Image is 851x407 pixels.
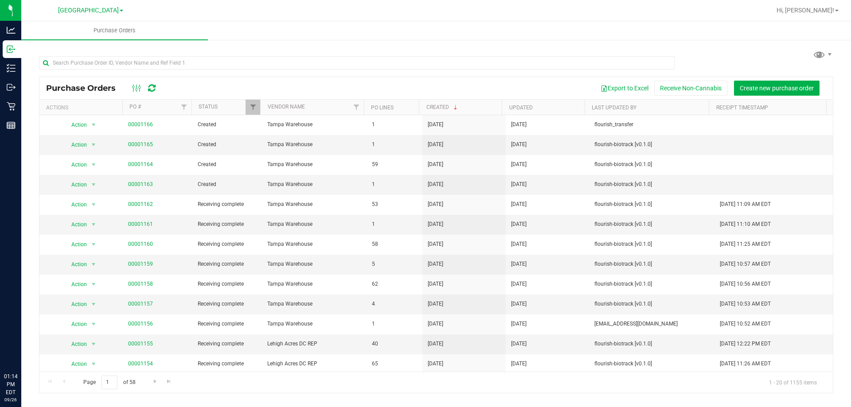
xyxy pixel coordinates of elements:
button: Export to Excel [595,81,654,96]
span: [DATE] [511,260,527,268]
span: Purchase Orders [46,83,125,93]
span: [DATE] [428,220,443,229]
span: [DATE] 10:53 AM EDT [720,300,771,308]
span: [DATE] [511,140,527,149]
span: 1 [372,320,417,328]
span: Action [63,238,87,251]
span: flourish-biotrack [v0.1.0] [594,140,709,149]
span: [DATE] [511,360,527,368]
span: flourish-biotrack [v0.1.0] [594,240,709,248]
span: select [88,338,99,350]
span: Tampa Warehouse [267,320,361,328]
a: Filter [349,100,364,115]
span: Tampa Warehouse [267,140,361,149]
span: Tampa Warehouse [267,280,361,288]
span: [DATE] [511,240,527,248]
span: [EMAIL_ADDRESS][DOMAIN_NAME] [594,320,709,328]
span: [DATE] [428,140,443,149]
span: 62 [372,280,417,288]
span: select [88,139,99,151]
a: 00001158 [128,281,153,287]
span: [DATE] [511,180,527,189]
span: select [88,159,99,171]
span: [DATE] 11:10 AM EDT [720,220,771,229]
p: 01:14 PM EDT [4,372,17,396]
span: Tampa Warehouse [267,180,361,189]
span: [DATE] [511,320,527,328]
inline-svg: Inbound [7,45,16,54]
a: Updated [509,105,533,111]
div: Actions [46,105,119,111]
span: flourish_transfer [594,120,709,129]
span: [DATE] [428,280,443,288]
a: 00001157 [128,301,153,307]
span: 1 [372,140,417,149]
a: 00001161 [128,221,153,227]
span: Create new purchase order [740,85,814,92]
a: 00001154 [128,360,153,367]
span: [DATE] [511,120,527,129]
span: Tampa Warehouse [267,220,361,229]
span: Action [63,139,87,151]
a: 00001156 [128,321,153,327]
span: 4 [372,300,417,308]
span: [DATE] [428,160,443,169]
a: 00001162 [128,201,153,207]
a: 00001166 [128,121,153,128]
span: flourish-biotrack [v0.1.0] [594,180,709,189]
a: 00001155 [128,341,153,347]
span: 58 [372,240,417,248]
span: Action [63,298,87,310]
span: [DATE] 12:22 PM EDT [720,340,771,348]
span: Created [198,180,257,189]
inline-svg: Inventory [7,64,16,73]
span: Tampa Warehouse [267,260,361,268]
span: [DATE] [428,180,443,189]
iframe: Resource center [9,336,35,363]
span: Receiving complete [198,200,257,209]
span: Receiving complete [198,360,257,368]
span: Purchase Orders [82,27,148,35]
span: [DATE] [511,340,527,348]
a: Receipt Timestamp [716,105,768,111]
span: [DATE] [428,320,443,328]
span: [DATE] [428,120,443,129]
a: PO Lines [371,105,394,111]
span: Created [198,120,257,129]
span: Tampa Warehouse [267,120,361,129]
span: Tampa Warehouse [267,200,361,209]
span: Action [63,198,87,211]
span: Tampa Warehouse [267,160,361,169]
span: select [88,318,99,330]
a: PO # [129,104,141,110]
span: [DATE] 11:26 AM EDT [720,360,771,368]
button: Create new purchase order [734,81,820,96]
span: [DATE] [428,360,443,368]
a: 00001160 [128,241,153,247]
p: 09/26 [4,396,17,403]
span: select [88,238,99,251]
span: 1 [372,220,417,229]
span: select [88,119,99,131]
span: select [88,198,99,211]
span: Receiving complete [198,260,257,268]
span: Action [63,119,87,131]
span: [DATE] 11:09 AM EDT [720,200,771,209]
span: [DATE] [511,280,527,288]
span: [DATE] [428,200,443,209]
a: 00001165 [128,141,153,147]
span: Action [63,159,87,171]
a: Go to the last page [163,376,176,388]
span: select [88,358,99,370]
a: Created [426,104,459,110]
a: Purchase Orders [21,21,208,40]
span: [GEOGRAPHIC_DATA] [58,7,119,14]
a: 00001159 [128,261,153,267]
span: flourish-biotrack [v0.1.0] [594,300,709,308]
span: [DATE] [428,300,443,308]
input: 1 [101,376,117,389]
a: Go to the next page [148,376,161,388]
span: Action [63,258,87,271]
span: select [88,298,99,310]
span: Lehigh Acres DC REP [267,340,361,348]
